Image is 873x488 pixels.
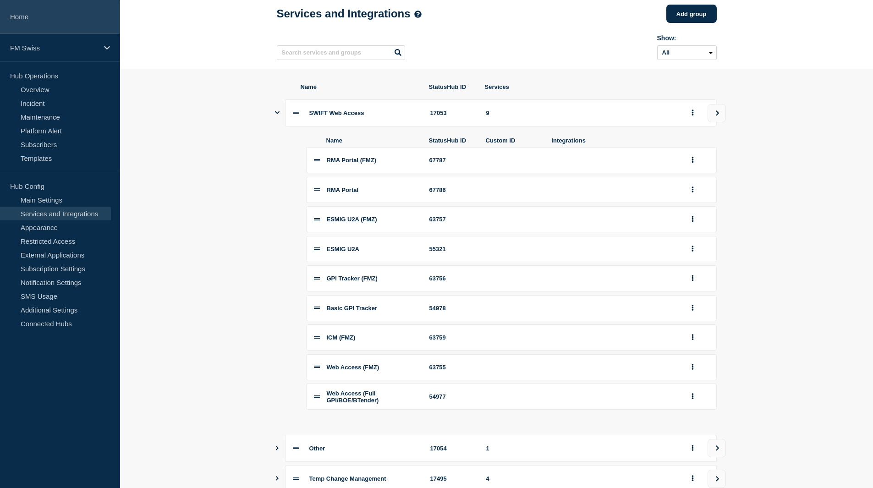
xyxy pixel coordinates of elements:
button: group actions [687,441,698,455]
span: GPI Tracker (FMZ) [327,275,378,282]
div: 55321 [429,246,475,252]
div: 4 [486,475,676,482]
button: Add group [666,5,717,23]
span: RMA Portal [327,186,359,193]
div: 9 [486,110,676,116]
div: 63755 [429,364,475,371]
button: group actions [687,330,698,345]
button: view group [708,470,726,488]
div: 54977 [429,393,475,400]
span: Name [301,83,418,90]
span: Custom ID [486,137,541,144]
span: Temp Change Management [309,475,386,482]
span: Services [485,83,676,90]
button: group actions [687,472,698,486]
button: group actions [687,360,698,374]
div: 63757 [429,216,475,223]
div: 54978 [429,305,475,312]
span: Web Access (FMZ) [327,364,379,371]
div: 63756 [429,275,475,282]
div: Show: [657,34,717,42]
button: view group [708,104,726,122]
div: 17495 [430,475,475,482]
span: Other [309,445,325,452]
button: Show services [275,99,280,126]
span: SWIFT Web Access [309,110,364,116]
button: group actions [687,242,698,256]
div: 67786 [429,186,475,193]
span: RMA Portal (FMZ) [327,157,377,164]
button: group actions [687,153,698,167]
span: Integrations [552,137,676,144]
select: Archived [657,45,717,60]
button: group actions [687,301,698,315]
span: StatusHub ID [429,137,475,144]
div: 67787 [429,157,475,164]
div: 63759 [429,334,475,341]
button: group actions [687,183,698,197]
button: Show services [275,435,280,462]
span: ESMIG U2A [327,246,360,252]
span: Name [326,137,418,144]
div: 1 [486,445,676,452]
button: group actions [687,271,698,285]
span: Basic GPI Tracker [327,305,378,312]
p: FM Swiss [10,44,98,52]
button: view group [708,439,726,457]
input: Search services and groups [277,45,405,60]
div: 17054 [430,445,475,452]
button: group actions [687,212,698,226]
button: group actions [687,106,698,120]
span: ICM (FMZ) [327,334,356,341]
span: Web Access (Full GPI/BOE/BTender) [327,390,379,404]
span: ESMIG U2A (FMZ) [327,216,377,223]
span: StatusHub ID [429,83,474,90]
button: group actions [687,389,698,404]
h1: Services and Integrations [277,7,422,20]
div: 17053 [430,110,475,116]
